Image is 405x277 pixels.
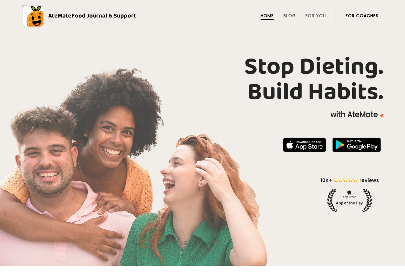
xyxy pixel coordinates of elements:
img: badge-download-apple.svg [283,138,326,152]
div: AteMate [43,11,136,21]
h1: Stop Dieting. Build Habits. [22,54,383,105]
a: Blog [283,13,296,18]
a: Home [261,13,274,18]
a: For Coaches [346,13,378,18]
span: Food Journal & Support [71,11,136,21]
a: AteMateFood Journal & Support [22,5,383,27]
img: home-hero-appoftheday.png [316,177,383,212]
img: badge-download-google.png [332,138,381,152]
a: For You [305,13,326,18]
p: with AteMate [22,110,383,119]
